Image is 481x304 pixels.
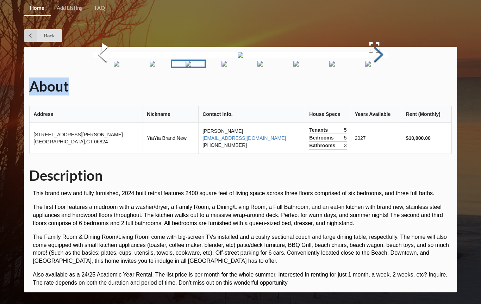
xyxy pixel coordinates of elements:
[33,203,451,228] p: The first floor features a mudroom with a washer/dryer, a Family Room, a Dining/Living Room, a Fu...
[24,1,50,16] a: Home
[186,61,191,67] img: 12SandyWay%2F2024-03-28%2012.41.33.jpg
[257,61,263,67] img: 12SandyWay%2F2024-03-28%2012.54.05.jpg
[207,60,242,68] a: Go to Slide 5
[24,29,62,42] a: Back
[238,52,243,58] img: 12SandyWay%2F2024-03-28%2012.41.33.jpg
[351,106,402,123] th: Years Available
[314,60,350,68] a: Go to Slide 8
[344,134,347,141] span: 5
[63,60,359,68] div: Thumbnail Navigation
[89,1,111,16] a: FAQ
[344,142,347,149] span: 3
[309,142,337,149] span: Bathrooms
[360,37,388,57] button: Open Fullscreen
[33,139,108,144] span: [GEOGRAPHIC_DATA] , CT 06824
[135,60,170,68] a: Go to Slide 3
[279,60,314,68] a: Go to Slide 7
[143,106,198,123] th: Nickname
[33,190,451,198] p: This brand new and fully furnished, 2024 built retnal features 2400 square feet of living space a...
[93,23,112,87] button: Previous Slide
[344,126,347,134] span: 5
[202,135,286,141] a: [EMAIL_ADDRESS][DOMAIN_NAME]
[171,60,206,68] a: Go to Slide 4
[305,106,350,123] th: House Specs
[114,61,119,67] img: 12SandyWay%2F2024-03-28%2012.04.06.jpg
[29,167,451,185] h1: Description
[402,106,451,123] th: Rent (Monthly)
[350,60,386,68] a: Go to Slide 9
[365,61,371,67] img: 12SandyWay%2F2024-03-28%2013.16.45-2.jpg
[329,61,335,67] img: 12SandyWay%2F2024-03-28%2013.06.04.jpg
[29,77,451,95] h1: About
[33,132,123,137] span: [STREET_ADDRESS][PERSON_NAME]
[33,233,451,265] p: The Family Room & Dining Room/Living Room come with big-screen TVs installed and a cushy sectiona...
[198,123,305,154] td: [PERSON_NAME] [PHONE_NUMBER]
[369,23,388,87] button: Next Slide
[406,135,431,141] b: $10,000.00
[99,60,134,68] a: Go to Slide 2
[293,61,299,67] img: 12SandyWay%2F2024-03-28%2012.59.39.jpg
[143,123,198,154] td: YiaYia Brand New
[309,126,330,134] span: Tenants
[198,106,305,123] th: Contact Info.
[150,61,155,67] img: 12SandyWay%2F2024-03-28%2012.08.18.jpg
[33,271,451,287] p: Also available as a 24/25 Academic Year Rental. The list price is per month for the whole summer....
[351,123,402,154] td: 2027
[243,60,278,68] a: Go to Slide 6
[51,1,89,16] a: Add Listing
[30,106,143,123] th: Address
[221,61,227,67] img: 12SandyWay%2F2024-03-28%2012.42.21.jpg
[309,134,335,141] span: Bedrooms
